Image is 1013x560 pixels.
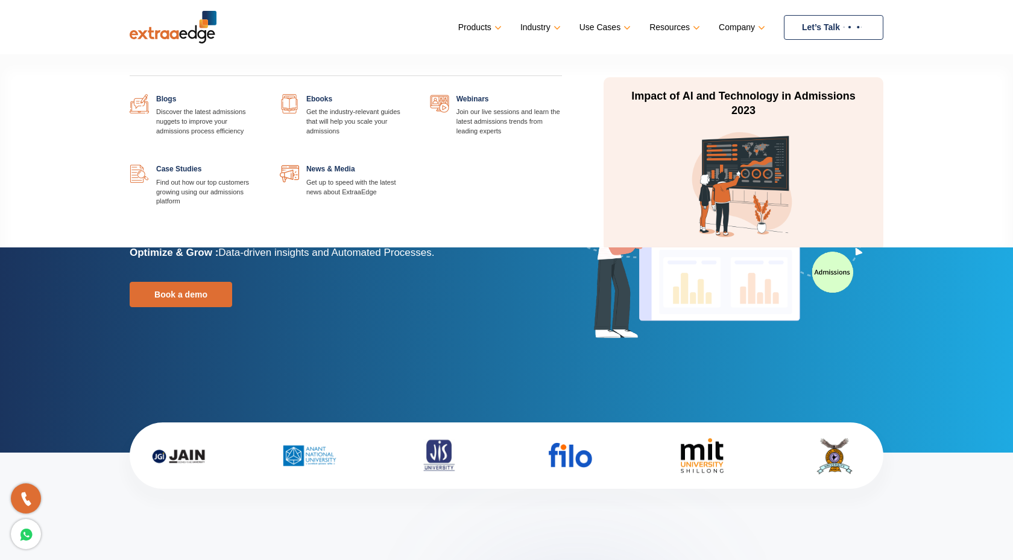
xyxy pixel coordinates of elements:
a: Products [458,19,499,36]
a: Company [719,19,763,36]
p: Impact of AI and Technology in Admissions 2023 [630,89,857,118]
a: Resources [649,19,698,36]
a: Industry [520,19,558,36]
span: Data-driven insights and Automated Processes. [218,247,434,258]
a: Let’s Talk [784,15,883,40]
b: Optimize & Grow : [130,247,218,258]
a: Use Cases [579,19,628,36]
a: Book a demo [130,282,232,307]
